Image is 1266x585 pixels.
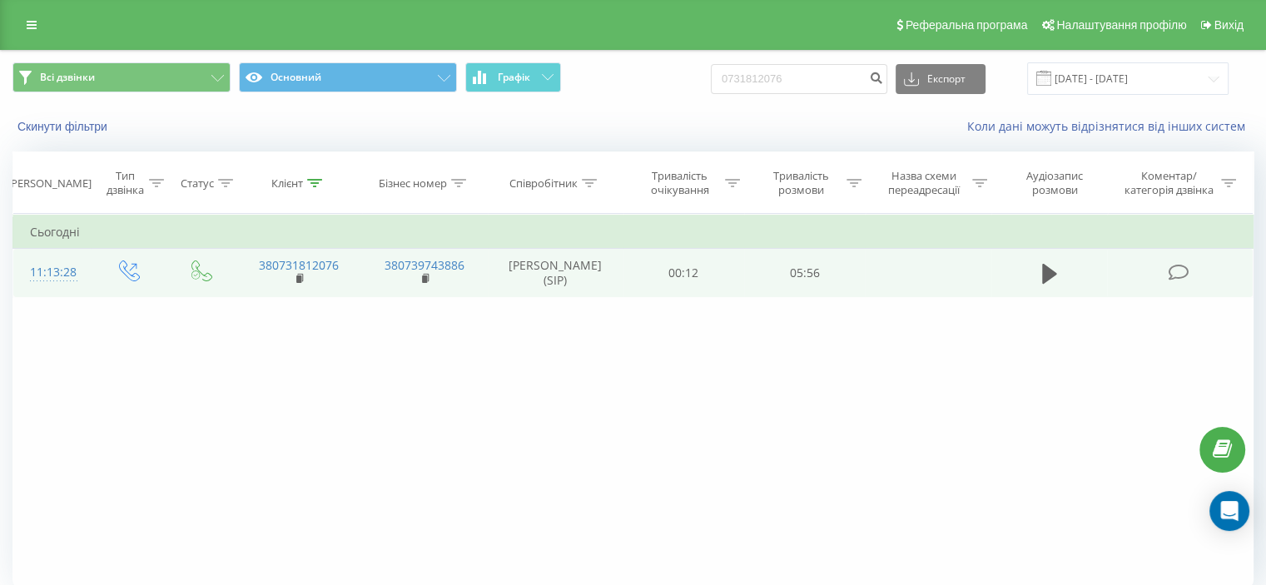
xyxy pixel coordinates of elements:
button: Всі дзвінки [12,62,231,92]
td: 00:12 [623,249,744,297]
span: Графік [498,72,530,83]
td: Сьогодні [13,216,1254,249]
div: Коментар/категорія дзвінка [1120,169,1217,197]
div: Статус [181,176,214,191]
div: Тривалість розмови [759,169,842,197]
div: Аудіозапис розмови [1006,169,1104,197]
div: 11:13:28 [30,256,74,289]
div: Бізнес номер [379,176,447,191]
td: 05:56 [744,249,865,297]
button: Експорт [896,64,985,94]
div: Тривалість очікування [638,169,722,197]
button: Графік [465,62,561,92]
div: Тип дзвінка [105,169,144,197]
span: Всі дзвінки [40,71,95,84]
a: 380731812076 [259,257,339,273]
div: Назва схеми переадресації [881,169,968,197]
span: Реферальна програма [906,18,1028,32]
span: Вихід [1214,18,1244,32]
div: Клієнт [271,176,303,191]
div: Співробітник [509,176,578,191]
input: Пошук за номером [711,64,887,94]
div: Open Intercom Messenger [1209,491,1249,531]
a: 380739743886 [385,257,464,273]
span: Налаштування профілю [1056,18,1186,32]
a: Коли дані можуть відрізнятися вiд інших систем [967,118,1254,134]
td: [PERSON_NAME] (SIP) [488,249,623,297]
div: [PERSON_NAME] [7,176,92,191]
button: Основний [239,62,457,92]
button: Скинути фільтри [12,119,116,134]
